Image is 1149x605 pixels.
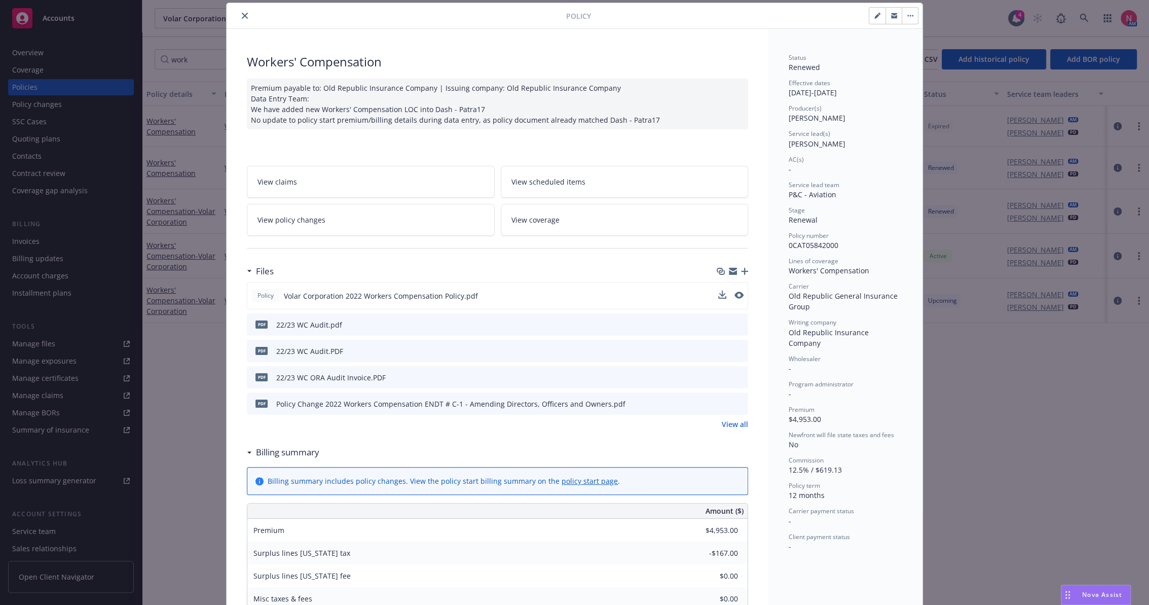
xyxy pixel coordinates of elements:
span: $4,953.00 [789,414,821,424]
a: View scheduled items [501,166,749,198]
span: Producer(s) [789,104,822,113]
button: Nova Assist [1061,585,1131,605]
span: Volar Corporation 2022 Workers Compensation Policy.pdf [284,291,478,301]
button: preview file [734,291,744,301]
button: preview file [735,319,744,330]
span: Workers' Compensation [789,266,869,275]
span: Old Republic Insurance Company [789,328,871,348]
button: preview file [735,372,744,383]
a: View all [722,419,748,430]
span: [PERSON_NAME] [789,113,845,123]
div: Policy Change 2022 Workers Compensation ENDT # C-1 - Amending Directors, Officers and Owners.pdf [276,399,625,409]
span: View claims [257,176,297,187]
div: Drag to move [1061,585,1074,604]
span: Lines of coverage [789,257,838,265]
span: 12.5% / $619.13 [789,465,842,475]
span: Client payment status [789,532,850,541]
span: View policy changes [257,215,325,225]
span: Renewal [789,215,818,225]
span: View scheduled items [511,176,585,187]
span: Newfront will file state taxes and fees [789,431,894,439]
span: Surplus lines [US_STATE] fee [253,571,351,581]
div: Premium payable to: Old Republic Insurance Company | Issuing company: Old Republic Insurance Comp... [247,79,748,129]
div: 22/23 WC Audit.pdf [276,319,342,330]
span: Premium [253,525,284,535]
button: close [239,10,251,22]
div: 22/23 WC Audit.PDF [276,346,343,357]
input: 0.00 [678,546,744,561]
span: PDF [255,347,268,354]
span: Wholesaler [789,354,821,363]
span: - [789,364,791,373]
span: Status [789,53,806,62]
button: download file [719,372,727,383]
span: Surplus lines [US_STATE] tax [253,548,350,558]
span: Premium [789,405,814,414]
span: Misc taxes & fees [253,594,312,603]
div: Billing summary includes policy changes. View the policy start billing summary on the . [268,476,620,486]
span: 0CAT05842000 [789,240,838,250]
h3: Billing summary [256,446,319,459]
span: Old Republic General Insurance Group [789,291,900,311]
button: preview file [734,292,744,299]
span: P&C - Aviation [789,190,836,199]
span: - [789,389,791,399]
input: 0.00 [678,568,744,584]
span: Service lead team [789,181,839,189]
button: download file [718,291,726,301]
button: download file [719,319,727,330]
a: View claims [247,166,495,198]
span: pdf [255,400,268,407]
span: Carrier [789,282,809,291]
span: Policy term [789,481,820,490]
div: Workers' Compensation [247,53,748,70]
div: Billing summary [247,446,319,459]
span: Nova Assist [1082,590,1122,599]
a: View policy changes [247,204,495,236]
div: Files [247,265,274,278]
a: policy start page [562,476,618,486]
span: Writing company [789,318,836,327]
span: Policy number [789,231,829,240]
button: preview file [735,346,744,357]
button: download file [718,291,726,299]
button: download file [719,399,727,409]
input: 0.00 [678,523,744,538]
span: Amount ($) [706,506,744,516]
span: Service lead(s) [789,129,830,138]
span: - [789,516,791,526]
span: Program administrator [789,380,854,388]
span: View coverage [511,215,560,225]
span: AC(s) [789,155,804,164]
span: PDF [255,373,268,381]
span: No [789,440,798,449]
span: Effective dates [789,79,830,87]
span: 12 months [789,490,825,500]
span: Stage [789,206,805,215]
button: preview file [735,399,744,409]
span: Commission [789,456,824,465]
button: download file [719,346,727,357]
span: - [789,542,791,551]
h3: Files [256,265,274,278]
span: Renewed [789,62,820,72]
span: Policy [566,11,591,21]
span: [PERSON_NAME] [789,139,845,149]
div: 22/23 WC ORA Audit Invoice.PDF [276,372,386,383]
span: - [789,164,791,174]
span: Policy [255,291,276,300]
a: View coverage [501,204,749,236]
span: Carrier payment status [789,507,854,515]
div: [DATE] - [DATE] [789,79,902,98]
span: pdf [255,321,268,328]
